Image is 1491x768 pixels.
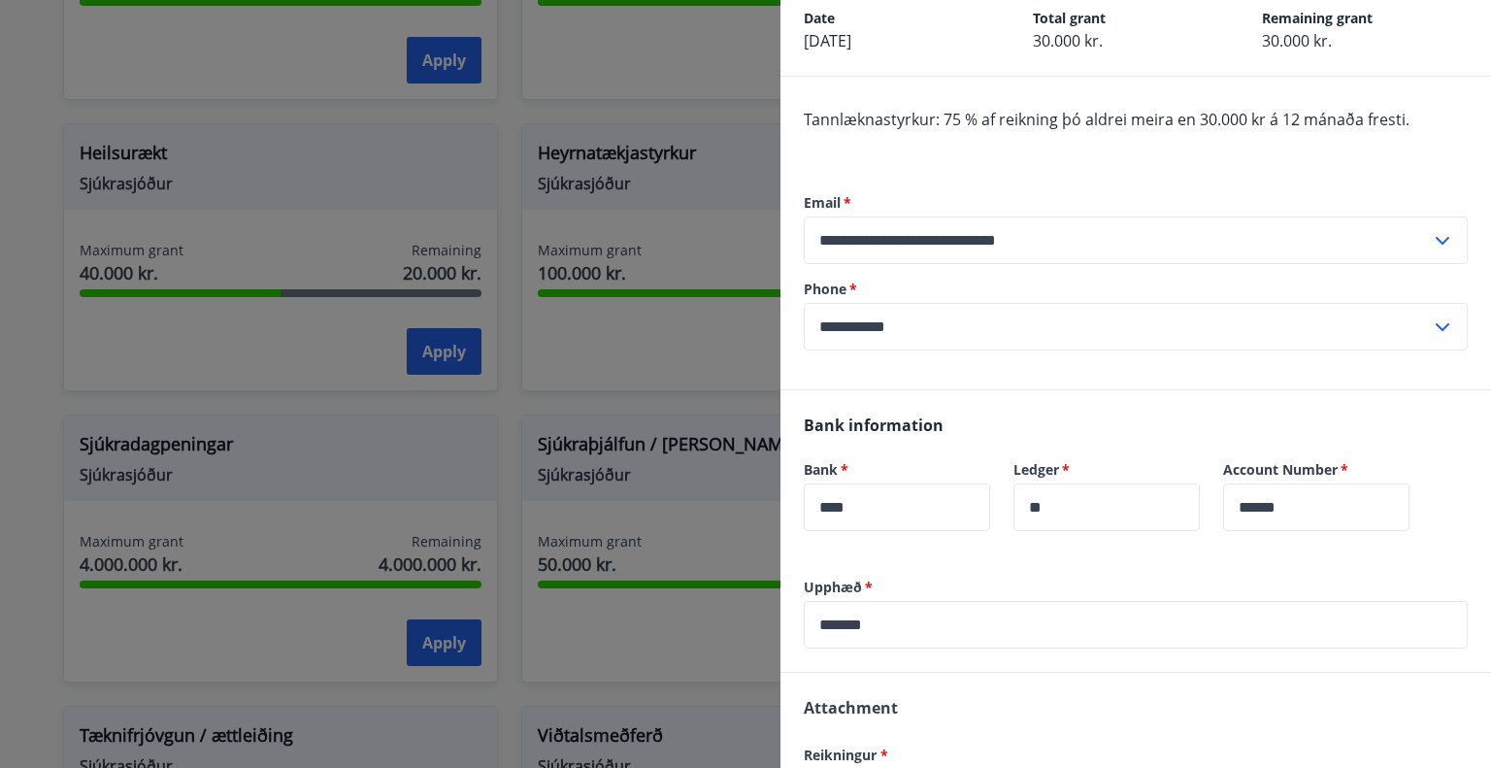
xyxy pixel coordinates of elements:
span: Remaining grant [1262,9,1373,27]
span: [DATE] [804,30,851,51]
span: Date [804,9,835,27]
span: 30.000 kr. [1262,30,1332,51]
label: Phone [804,280,1468,299]
span: 30.000 kr. [1033,30,1103,51]
span: Total grant [1033,9,1106,27]
label: Upphæð [804,578,1468,597]
label: Email [804,193,1468,213]
label: Ledger [1013,460,1200,480]
span: Tannlæknastyrkur: 75 % af reikning þó aldrei meira en 30.000 kr á 12 mánaða fresti. [804,109,1409,130]
span: Bank information [804,415,944,436]
div: Upphæð [804,601,1468,649]
span: Reikningur [804,746,888,764]
span: Attachment [804,697,898,718]
label: Account Number [1223,460,1409,480]
label: Bank [804,460,990,480]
